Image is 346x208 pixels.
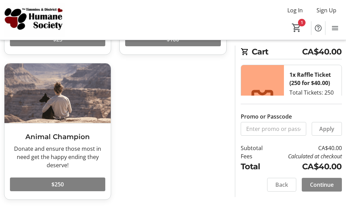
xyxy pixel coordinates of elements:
h2: Cart [241,46,342,59]
img: Animal Champion [4,63,111,123]
button: Menu [328,21,342,35]
td: CA$40.00 [270,144,342,152]
div: Donate and ensure those most in need get the happy ending they deserve! [10,145,105,169]
button: Apply [312,122,342,136]
img: Timmins and District Humane Society's Logo [4,3,65,37]
span: Apply [319,125,334,133]
td: Calculated at checkout [270,152,342,160]
button: $250 [10,178,105,191]
span: CA$40.00 [302,46,342,58]
div: Total Tickets: 250 [284,65,342,142]
td: Fees [241,152,270,160]
div: 1x Raffle Ticket (250 for $40.00) [289,71,336,87]
button: Back [267,178,296,192]
span: $250 [51,180,64,188]
button: Continue [302,178,342,192]
td: Subtotal [241,144,270,152]
button: Sign Up [311,5,342,16]
button: Log In [282,5,308,16]
td: CA$40.00 [270,160,342,172]
button: $25 [10,33,105,46]
td: Total [241,160,270,172]
button: Cart [290,22,303,34]
button: Help [311,21,325,35]
span: Back [275,181,288,189]
button: $100 [125,33,220,46]
input: Enter promo or passcode [241,122,306,136]
span: Log In [287,6,303,14]
h3: Animal Champion [10,132,105,142]
label: Promo or Passcode [241,112,292,121]
span: Sign Up [317,6,336,14]
span: Continue [310,181,334,189]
